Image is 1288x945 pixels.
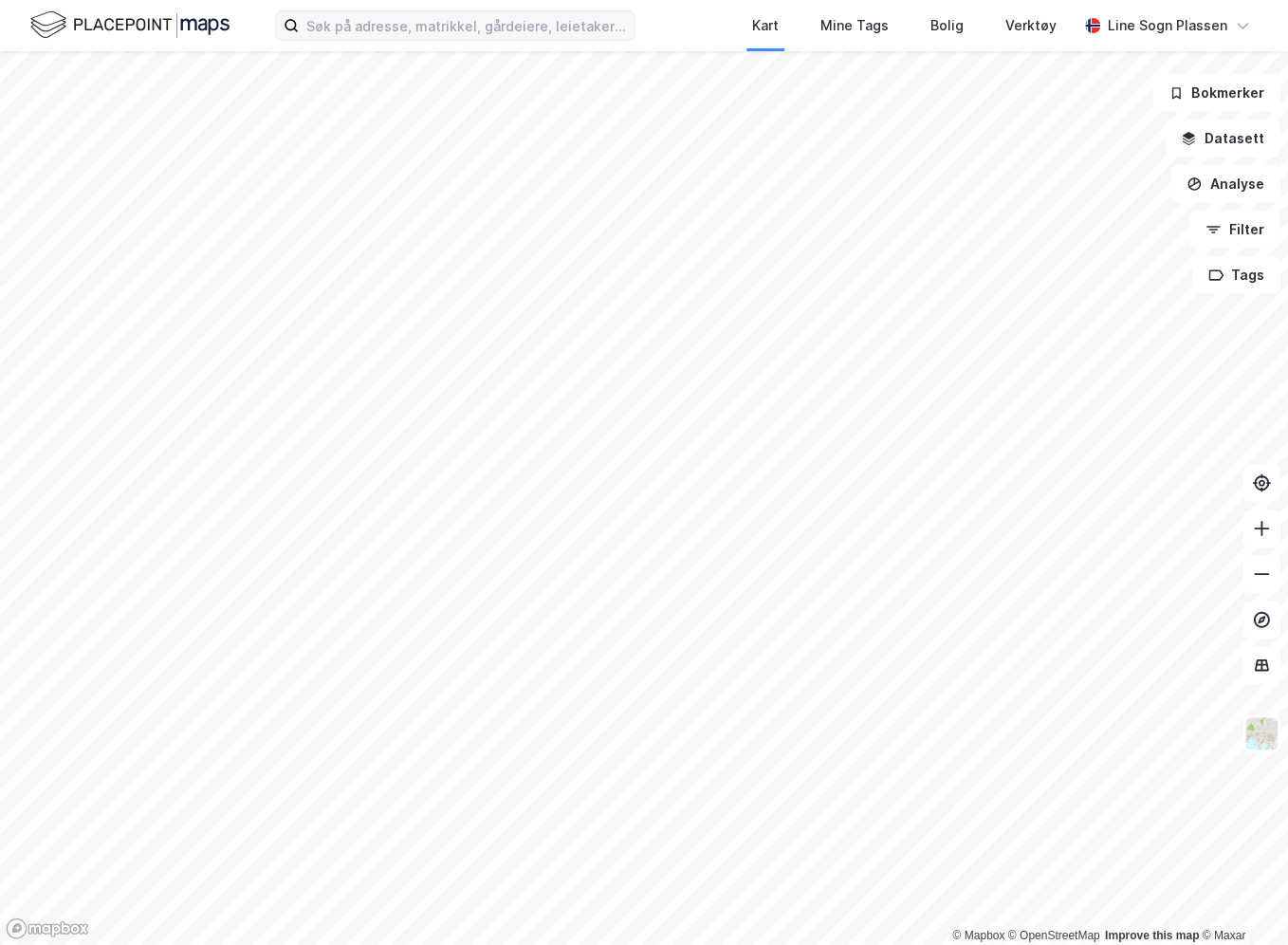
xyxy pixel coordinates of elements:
[952,929,1004,942] a: Mapbox
[752,14,779,37] div: Kart
[1193,854,1288,945] div: Kontrollprogram for chat
[1008,929,1100,942] a: OpenStreetMap
[1189,211,1280,249] button: Filter
[30,9,230,42] img: logo.f888ab2527a4732fd821a326f86c7f29.svg
[1192,256,1280,294] button: Tags
[299,11,635,40] input: Søk på adresse, matrikkel, gårdeiere, leietakere eller personer
[1193,854,1288,945] iframe: Chat Widget
[1170,165,1280,203] button: Analyse
[1105,929,1199,942] a: Improve this map
[820,14,889,37] div: Mine Tags
[1152,74,1280,112] button: Bokmerker
[6,917,89,939] a: Mapbox homepage
[930,14,964,37] div: Bolig
[1165,120,1280,157] button: Datasett
[1108,14,1227,37] div: Line Sogn Plassen
[1005,14,1057,37] div: Verktøy
[1243,715,1279,751] img: Z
